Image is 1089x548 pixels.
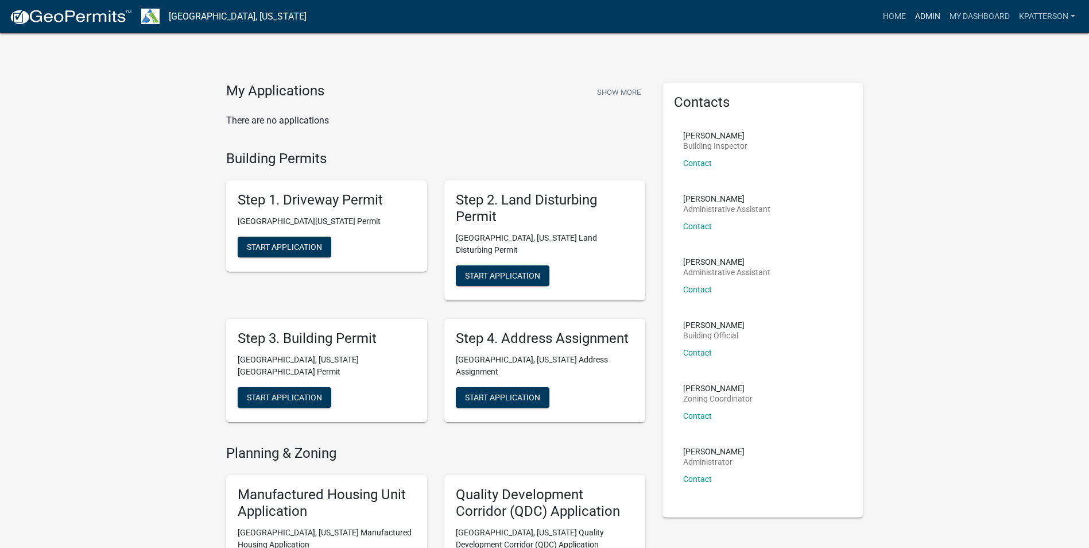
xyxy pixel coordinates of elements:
[456,265,549,286] button: Start Application
[456,192,634,225] h5: Step 2. Land Disturbing Permit
[683,321,745,329] p: [PERSON_NAME]
[238,387,331,408] button: Start Application
[238,487,416,520] h5: Manufactured Housing Unit Application
[683,159,712,168] a: Contact
[683,458,745,466] p: Administrator
[247,242,322,252] span: Start Application
[456,330,634,347] h5: Step 4. Address Assignment
[238,192,416,209] h5: Step 1. Driveway Permit
[683,285,712,294] a: Contact
[456,387,549,408] button: Start Application
[456,232,634,256] p: [GEOGRAPHIC_DATA], [US_STATE] Land Disturbing Permit
[683,384,753,392] p: [PERSON_NAME]
[456,487,634,520] h5: Quality Development Corridor (QDC) Application
[456,354,634,378] p: [GEOGRAPHIC_DATA], [US_STATE] Address Assignment
[674,94,852,111] h5: Contacts
[683,258,770,266] p: [PERSON_NAME]
[238,237,331,257] button: Start Application
[683,132,747,140] p: [PERSON_NAME]
[141,9,160,24] img: Troup County, Georgia
[683,222,712,231] a: Contact
[238,215,416,227] p: [GEOGRAPHIC_DATA][US_STATE] Permit
[683,447,745,456] p: [PERSON_NAME]
[683,411,712,420] a: Contact
[878,6,910,28] a: Home
[226,150,645,167] h4: Building Permits
[592,83,645,102] button: Show More
[683,268,770,276] p: Administrative Assistant
[169,7,307,26] a: [GEOGRAPHIC_DATA], [US_STATE]
[945,6,1014,28] a: My Dashboard
[683,395,753,403] p: Zoning Coordinator
[465,392,540,402] span: Start Application
[683,474,712,484] a: Contact
[226,83,324,100] h4: My Applications
[226,114,645,128] p: There are no applications
[683,205,770,213] p: Administrative Assistant
[683,348,712,357] a: Contact
[465,271,540,280] span: Start Application
[238,330,416,347] h5: Step 3. Building Permit
[683,331,745,339] p: Building Official
[683,142,747,150] p: Building Inspector
[1014,6,1080,28] a: KPATTERSON
[910,6,945,28] a: Admin
[238,354,416,378] p: [GEOGRAPHIC_DATA], [US_STATE][GEOGRAPHIC_DATA] Permit
[247,392,322,402] span: Start Application
[226,445,645,462] h4: Planning & Zoning
[683,195,770,203] p: [PERSON_NAME]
